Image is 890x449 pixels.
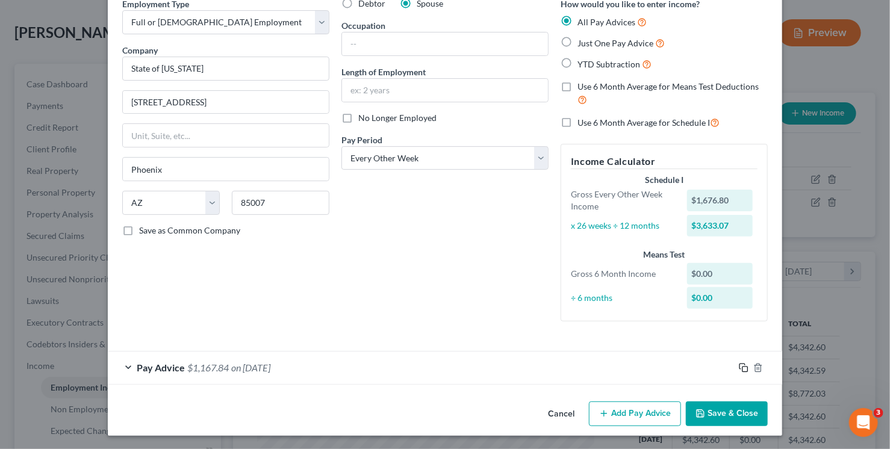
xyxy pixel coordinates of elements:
[342,33,548,55] input: --
[571,249,758,261] div: Means Test
[577,17,635,27] span: All Pay Advices
[123,124,329,147] input: Unit, Suite, etc...
[565,220,681,232] div: x 26 weeks ÷ 12 months
[849,408,878,437] iframe: Intercom live chat
[874,408,883,418] span: 3
[232,191,329,215] input: Enter zip...
[123,158,329,181] input: Enter city...
[565,188,681,212] div: Gross Every Other Week Income
[565,268,681,280] div: Gross 6 Month Income
[686,401,768,427] button: Save & Close
[571,174,758,186] div: Schedule I
[687,263,753,285] div: $0.00
[122,57,329,81] input: Search company by name...
[187,362,229,373] span: $1,167.84
[358,113,437,123] span: No Longer Employed
[565,292,681,304] div: ÷ 6 months
[687,190,753,211] div: $1,676.80
[231,362,270,373] span: on [DATE]
[341,19,385,32] label: Occupation
[538,403,584,427] button: Cancel
[577,117,710,128] span: Use 6 Month Average for Schedule I
[123,91,329,114] input: Enter address...
[577,59,640,69] span: YTD Subtraction
[687,215,753,237] div: $3,633.07
[341,135,382,145] span: Pay Period
[571,154,758,169] h5: Income Calculator
[137,362,185,373] span: Pay Advice
[577,81,759,91] span: Use 6 Month Average for Means Test Deductions
[687,287,753,309] div: $0.00
[342,79,548,102] input: ex: 2 years
[341,66,426,78] label: Length of Employment
[589,401,681,427] button: Add Pay Advice
[139,225,240,235] span: Save as Common Company
[577,38,653,48] span: Just One Pay Advice
[122,45,158,55] span: Company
